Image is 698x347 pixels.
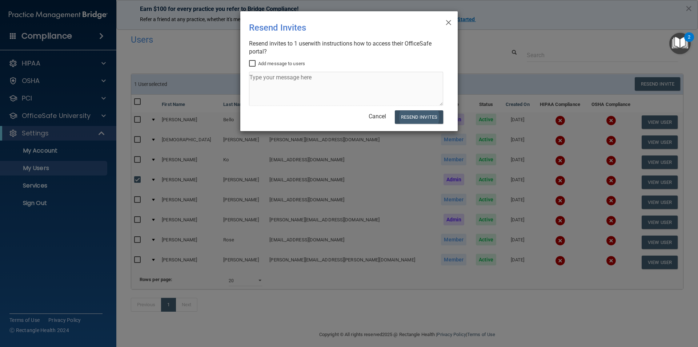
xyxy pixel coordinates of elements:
[669,33,691,54] button: Open Resource Center, 2 new notifications
[395,110,443,124] button: Resend Invites
[445,14,452,29] span: ×
[249,17,419,38] div: Resend Invites
[249,59,305,68] label: Add message to users
[249,61,257,67] input: Add message to users
[688,37,690,47] div: 2
[249,40,443,56] div: Resend invites to 1 user with instructions how to access their OfficeSafe portal?
[369,113,386,120] a: Cancel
